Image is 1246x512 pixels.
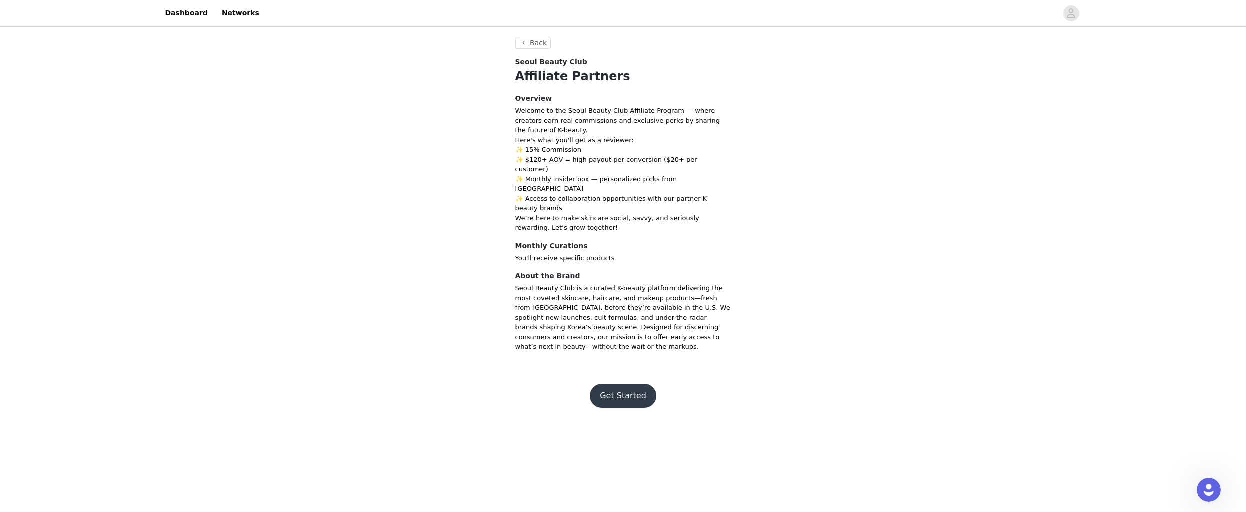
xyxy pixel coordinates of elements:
[515,253,731,263] p: You'll receive specific products
[1066,5,1076,21] div: avatar
[1197,478,1221,502] iframe: Intercom live chat
[515,283,731,352] p: Seoul Beauty Club is a curated K-beauty platform delivering the most coveted skincare, haircare, ...
[159,2,214,24] a: Dashboard
[515,135,731,213] p: Here's what you'll get as a reviewer: ✨ 15% Commission ✨ $120+ AOV = high payout per conversion (...
[515,57,587,67] span: Seoul Beauty Club
[515,106,731,135] p: Welcome to the Seoul Beauty Club Affiliate Program — where creators earn real commissions and exc...
[515,241,731,251] h4: Monthly Curations
[515,67,731,85] h1: Affiliate Partners
[515,213,731,233] p: We’re here to make skincare social, savvy, and seriously rewarding. Let’s grow together!
[590,384,656,408] button: Get Started
[515,93,731,104] h4: Overview
[515,37,551,49] button: Back
[216,2,265,24] a: Networks
[515,271,731,281] h4: About the Brand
